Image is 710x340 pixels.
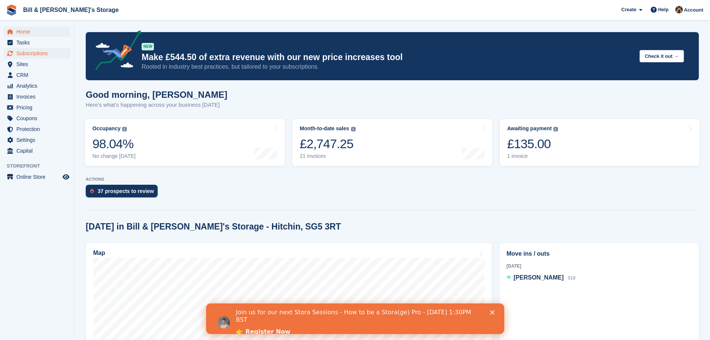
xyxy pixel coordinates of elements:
[16,70,61,80] span: CRM
[4,48,70,59] a: menu
[86,90,227,100] h1: Good morning, [PERSON_NAME]
[4,135,70,145] a: menu
[92,136,136,152] div: 98.04%
[16,59,61,69] span: Sites
[507,273,575,283] a: [PERSON_NAME] 019
[507,263,692,269] div: [DATE]
[16,48,61,59] span: Subscriptions
[142,52,634,63] p: Make £544.50 of extra revenue with our new price increases tool
[98,188,154,194] div: 37 prospects to review
[621,6,636,13] span: Create
[142,43,154,50] div: NEW
[16,172,61,182] span: Online Store
[4,172,70,182] a: menu
[300,136,355,152] div: £2,747.25
[86,101,227,109] p: Here's what's happening across your business [DATE]
[20,4,122,16] a: Bill & [PERSON_NAME]'s Storage
[4,37,70,48] a: menu
[4,91,70,102] a: menu
[16,113,61,124] span: Coupons
[4,146,70,156] a: menu
[93,250,105,256] h2: Map
[16,146,61,156] span: Capital
[507,125,552,132] div: Awaiting payment
[86,177,699,182] p: ACTIONS
[16,124,61,134] span: Protection
[514,274,564,281] span: [PERSON_NAME]
[500,119,700,166] a: Awaiting payment £135.00 1 invoice
[16,102,61,113] span: Pricing
[300,125,349,132] div: Month-to-date sales
[89,30,141,73] img: price-adjustments-announcement-icon-8257ccfd72463d97f412b2fc003d46551f7dbcb40ab6d574587a9cd5c0d94...
[16,135,61,145] span: Settings
[92,153,136,159] div: No change [DATE]
[7,162,74,170] span: Storefront
[684,6,703,14] span: Account
[86,185,161,201] a: 37 prospects to review
[206,303,504,334] iframe: Intercom live chat banner
[4,81,70,91] a: menu
[90,189,94,193] img: prospect-51fa495bee0391a8d652442698ab0144808aea92771e9ea1ae160a38d050c398.svg
[675,6,683,13] img: Jack Bottesch
[16,37,61,48] span: Tasks
[4,26,70,37] a: menu
[61,172,70,181] a: Preview store
[4,113,70,124] a: menu
[142,63,634,71] p: Rooted in industry best practices, but tailored to your subscriptions.
[16,91,61,102] span: Invoices
[568,275,575,281] span: 019
[351,127,356,131] img: icon-info-grey-7440780725fd019a000dd9b08b2336e03edf1995a4989e88bcd33f0948082b44.svg
[4,102,70,113] a: menu
[4,59,70,69] a: menu
[553,127,558,131] img: icon-info-grey-7440780725fd019a000dd9b08b2336e03edf1995a4989e88bcd33f0948082b44.svg
[92,125,120,132] div: Occupancy
[122,127,127,131] img: icon-info-grey-7440780725fd019a000dd9b08b2336e03edf1995a4989e88bcd33f0948082b44.svg
[85,119,285,166] a: Occupancy 98.04% No change [DATE]
[507,136,558,152] div: £135.00
[86,222,341,232] h2: [DATE] in Bill & [PERSON_NAME]'s Storage - Hitchin, SG5 3RT
[16,81,61,91] span: Analytics
[4,124,70,134] a: menu
[640,50,684,62] button: Check it out →
[658,6,669,13] span: Help
[16,26,61,37] span: Home
[300,153,355,159] div: 21 invoices
[507,153,558,159] div: 1 invoice
[507,249,692,258] h2: Move ins / outs
[284,7,291,11] div: Close
[292,119,492,166] a: Month-to-date sales £2,747.25 21 invoices
[30,25,84,33] a: 👉 Register Now
[6,4,17,16] img: stora-icon-8386f47178a22dfd0bd8f6a31ec36ba5ce8667c1dd55bd0f319d3a0aa187defe.svg
[4,70,70,80] a: menu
